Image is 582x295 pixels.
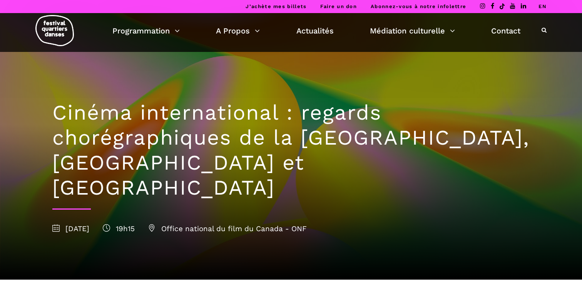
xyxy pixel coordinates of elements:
[491,24,520,37] a: Contact
[539,3,547,9] a: EN
[52,224,89,233] span: [DATE]
[320,3,357,9] a: Faire un don
[246,3,306,9] a: J’achète mes billets
[35,15,74,46] img: logo-fqd-med
[370,24,455,37] a: Médiation culturelle
[112,24,180,37] a: Programmation
[371,3,466,9] a: Abonnez-vous à notre infolettre
[52,100,530,200] h1: Cinéma international : regards chorégraphiques de la [GEOGRAPHIC_DATA], [GEOGRAPHIC_DATA] et [GEO...
[148,224,307,233] span: Office national du film du Canada - ONF
[103,224,135,233] span: 19h15
[216,24,260,37] a: A Propos
[296,24,334,37] a: Actualités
